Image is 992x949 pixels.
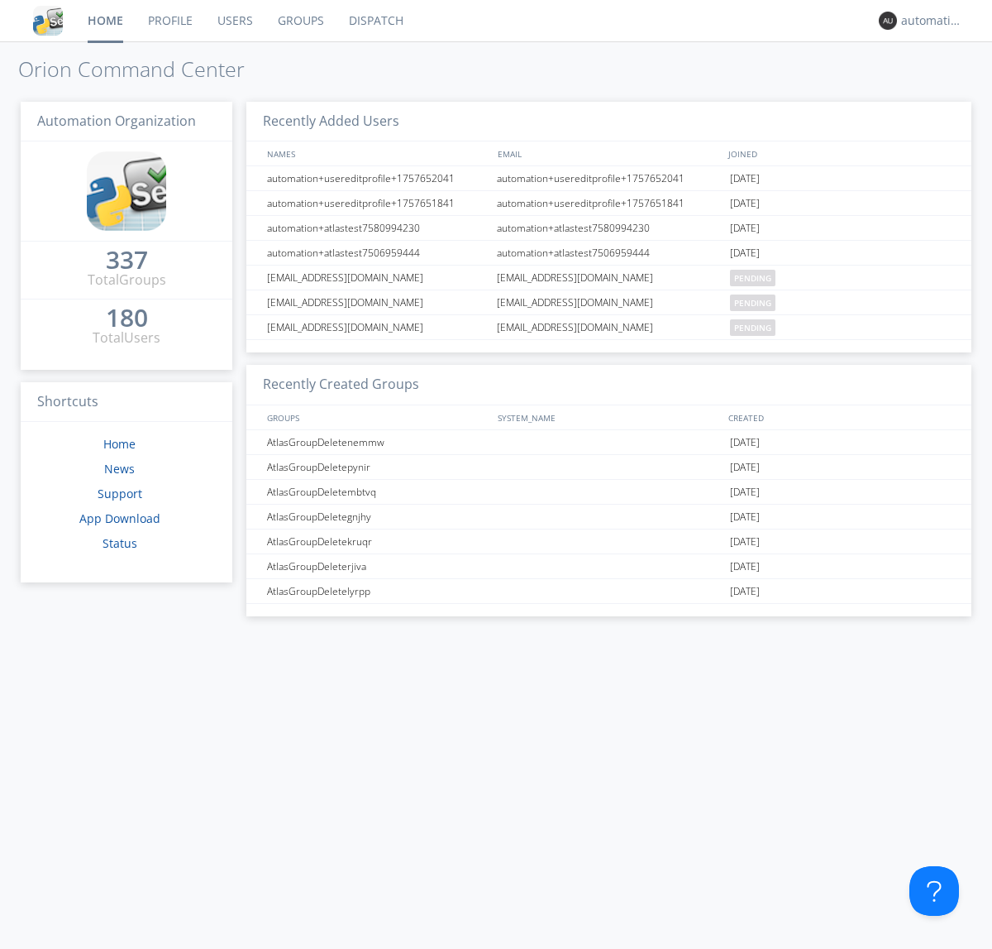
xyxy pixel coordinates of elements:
[730,505,760,530] span: [DATE]
[104,461,135,477] a: News
[246,166,971,191] a: automation+usereditprofile+1757652041automation+usereditprofile+1757652041[DATE]
[263,530,492,554] div: AtlasGroupDeletekruqr
[494,141,724,165] div: EMAIL
[93,328,160,347] div: Total Users
[263,241,492,265] div: automation+atlastest7506959444
[724,141,956,165] div: JOINED
[730,191,760,216] span: [DATE]
[246,455,971,480] a: AtlasGroupDeletepynir[DATE]
[246,480,971,505] a: AtlasGroupDeletembtvq[DATE]
[263,505,492,529] div: AtlasGroupDeletegnjhy
[79,510,160,526] a: App Download
[103,535,137,551] a: Status
[246,315,971,340] a: [EMAIL_ADDRESS][DOMAIN_NAME][EMAIL_ADDRESS][DOMAIN_NAME]pending
[730,455,760,480] span: [DATE]
[106,252,148,268] div: 337
[263,266,492,290] div: [EMAIL_ADDRESS][DOMAIN_NAME]
[263,191,492,215] div: automation+usereditprofile+1757651841
[494,405,724,429] div: SYSTEM_NAME
[246,241,971,266] a: automation+atlastest7506959444automation+atlastest7506959444[DATE]
[246,191,971,216] a: automation+usereditprofile+1757651841automation+usereditprofile+1757651841[DATE]
[879,12,897,30] img: 373638.png
[246,216,971,241] a: automation+atlastest7580994230automation+atlastest7580994230[DATE]
[21,382,232,423] h3: Shortcuts
[263,216,492,240] div: automation+atlastest7580994230
[730,166,760,191] span: [DATE]
[246,505,971,530] a: AtlasGroupDeletegnjhy[DATE]
[493,315,726,339] div: [EMAIL_ADDRESS][DOMAIN_NAME]
[730,579,760,604] span: [DATE]
[493,216,726,240] div: automation+atlastest7580994230
[246,102,971,142] h3: Recently Added Users
[493,290,726,314] div: [EMAIL_ADDRESS][DOMAIN_NAME]
[246,579,971,604] a: AtlasGroupDeletelyrpp[DATE]
[730,530,760,554] span: [DATE]
[730,319,775,336] span: pending
[493,241,726,265] div: automation+atlastest7506959444
[493,166,726,190] div: automation+usereditprofile+1757652041
[263,430,492,454] div: AtlasGroupDeletenemmw
[730,554,760,579] span: [DATE]
[493,266,726,290] div: [EMAIL_ADDRESS][DOMAIN_NAME]
[246,365,971,405] h3: Recently Created Groups
[493,191,726,215] div: automation+usereditprofile+1757651841
[246,266,971,290] a: [EMAIL_ADDRESS][DOMAIN_NAME][EMAIL_ADDRESS][DOMAIN_NAME]pending
[37,112,196,130] span: Automation Organization
[263,290,492,314] div: [EMAIL_ADDRESS][DOMAIN_NAME]
[106,252,148,271] a: 337
[103,436,136,452] a: Home
[246,530,971,554] a: AtlasGroupDeletekruqr[DATE]
[263,554,492,578] div: AtlasGroupDeleterjiva
[98,486,142,501] a: Support
[106,309,148,328] a: 180
[724,405,956,429] div: CREATED
[730,295,775,311] span: pending
[730,430,760,455] span: [DATE]
[730,216,760,241] span: [DATE]
[246,290,971,315] a: [EMAIL_ADDRESS][DOMAIN_NAME][EMAIL_ADDRESS][DOMAIN_NAME]pending
[730,480,760,505] span: [DATE]
[33,6,63,36] img: cddb5a64eb264b2086981ab96f4c1ba7
[263,455,492,479] div: AtlasGroupDeletepynir
[88,271,166,290] div: Total Groups
[263,579,492,603] div: AtlasGroupDeletelyrpp
[246,554,971,579] a: AtlasGroupDeleterjiva[DATE]
[106,309,148,326] div: 180
[87,151,166,231] img: cddb5a64eb264b2086981ab96f4c1ba7
[263,480,492,504] div: AtlasGroupDeletembtvq
[263,141,489,165] div: NAMES
[730,241,760,266] span: [DATE]
[263,166,492,190] div: automation+usereditprofile+1757652041
[909,866,959,916] iframe: Toggle Customer Support
[901,12,963,29] div: automation+atlas0003
[246,430,971,455] a: AtlasGroupDeletenemmw[DATE]
[730,270,775,286] span: pending
[263,315,492,339] div: [EMAIL_ADDRESS][DOMAIN_NAME]
[263,405,489,429] div: GROUPS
